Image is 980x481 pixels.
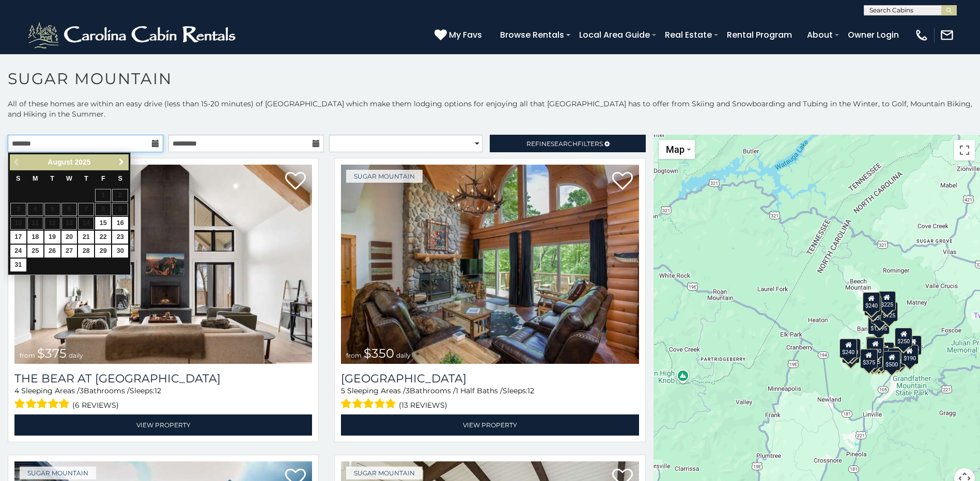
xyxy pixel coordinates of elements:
[78,231,94,244] a: 21
[660,26,717,44] a: Real Estate
[341,165,639,364] a: Grouse Moor Lodge from $350 daily
[14,372,312,386] a: The Bear At [GEOGRAPHIC_DATA]
[285,171,306,193] a: Add to favorites
[866,336,883,356] div: $190
[74,158,90,166] span: 2025
[883,351,900,371] div: $500
[666,144,685,155] span: Map
[27,231,43,244] a: 18
[877,342,894,362] div: $200
[101,175,105,182] span: Friday
[802,26,838,44] a: About
[20,467,96,479] a: Sugar Mountain
[346,467,423,479] a: Sugar Mountain
[346,351,362,359] span: from
[112,245,128,258] a: 30
[66,175,72,182] span: Wednesday
[895,328,912,347] div: $250
[61,245,77,258] a: 27
[406,386,410,395] span: 3
[14,386,312,412] div: Sleeping Areas / Bathrooms / Sleeps:
[526,140,603,148] span: Refine Filters
[16,175,20,182] span: Sunday
[868,315,890,334] div: $1,095
[117,158,126,166] span: Next
[14,165,312,364] a: The Bear At Sugar Mountain from $375 daily
[341,372,639,386] a: [GEOGRAPHIC_DATA]
[839,339,857,358] div: $240
[346,170,423,183] a: Sugar Mountain
[69,351,83,359] span: daily
[61,231,77,244] a: 20
[154,386,161,395] span: 12
[434,28,485,42] a: My Favs
[341,372,639,386] h3: Grouse Moor Lodge
[44,231,60,244] a: 19
[574,26,655,44] a: Local Area Guide
[78,245,94,258] a: 28
[115,156,128,169] a: Next
[37,346,67,361] span: $375
[14,386,19,395] span: 4
[20,351,35,359] span: from
[860,349,878,368] div: $375
[95,231,111,244] a: 22
[33,175,38,182] span: Monday
[341,165,639,364] img: Grouse Moor Lodge
[449,28,482,41] span: My Favs
[888,348,906,367] div: $195
[44,245,60,258] a: 26
[341,386,639,412] div: Sleeping Areas / Bathrooms / Sleeps:
[72,398,119,412] span: (6 reviews)
[84,175,88,182] span: Thursday
[399,398,447,412] span: (13 reviews)
[396,351,411,359] span: daily
[490,135,645,152] a: RefineSearchFilters
[954,140,975,161] button: Toggle fullscreen view
[341,386,345,395] span: 5
[527,386,534,395] span: 12
[901,345,919,364] div: $190
[95,217,111,230] a: 15
[867,336,884,356] div: $265
[48,158,72,166] span: August
[26,20,240,51] img: White-1-2.png
[659,140,695,159] button: Change map style
[880,302,898,322] div: $125
[904,335,922,355] div: $155
[551,140,578,148] span: Search
[940,28,954,42] img: mail-regular-white.png
[878,291,896,311] div: $225
[80,386,84,395] span: 3
[50,175,54,182] span: Tuesday
[10,259,26,271] a: 31
[364,346,394,361] span: $350
[27,245,43,258] a: 25
[722,26,797,44] a: Rental Program
[495,26,569,44] a: Browse Rentals
[14,414,312,436] a: View Property
[914,28,929,42] img: phone-regular-white.png
[14,165,312,364] img: The Bear At Sugar Mountain
[341,414,639,436] a: View Property
[95,245,111,258] a: 29
[863,292,880,312] div: $240
[112,217,128,230] a: 16
[866,338,884,357] div: $300
[118,175,122,182] span: Saturday
[456,386,503,395] span: 1 Half Baths /
[612,171,633,193] a: Add to favorites
[10,231,26,244] a: 17
[14,372,312,386] h3: The Bear At Sugar Mountain
[10,245,26,258] a: 24
[112,231,128,244] a: 23
[843,26,904,44] a: Owner Login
